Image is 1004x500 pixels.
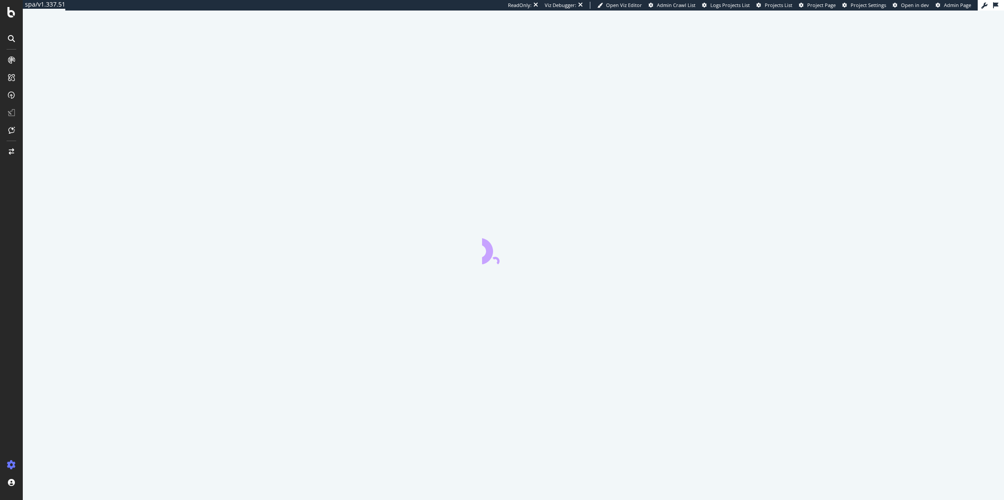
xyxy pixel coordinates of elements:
[765,2,792,8] span: Projects List
[710,2,750,8] span: Logs Projects List
[597,2,642,9] a: Open Viz Editor
[657,2,695,8] span: Admin Crawl List
[799,2,836,9] a: Project Page
[649,2,695,9] a: Admin Crawl List
[901,2,929,8] span: Open in dev
[944,2,971,8] span: Admin Page
[842,2,886,9] a: Project Settings
[893,2,929,9] a: Open in dev
[936,2,971,9] a: Admin Page
[606,2,642,8] span: Open Viz Editor
[851,2,886,8] span: Project Settings
[545,2,576,9] div: Viz Debugger:
[702,2,750,9] a: Logs Projects List
[508,2,532,9] div: ReadOnly:
[807,2,836,8] span: Project Page
[756,2,792,9] a: Projects List
[482,233,545,264] div: animation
